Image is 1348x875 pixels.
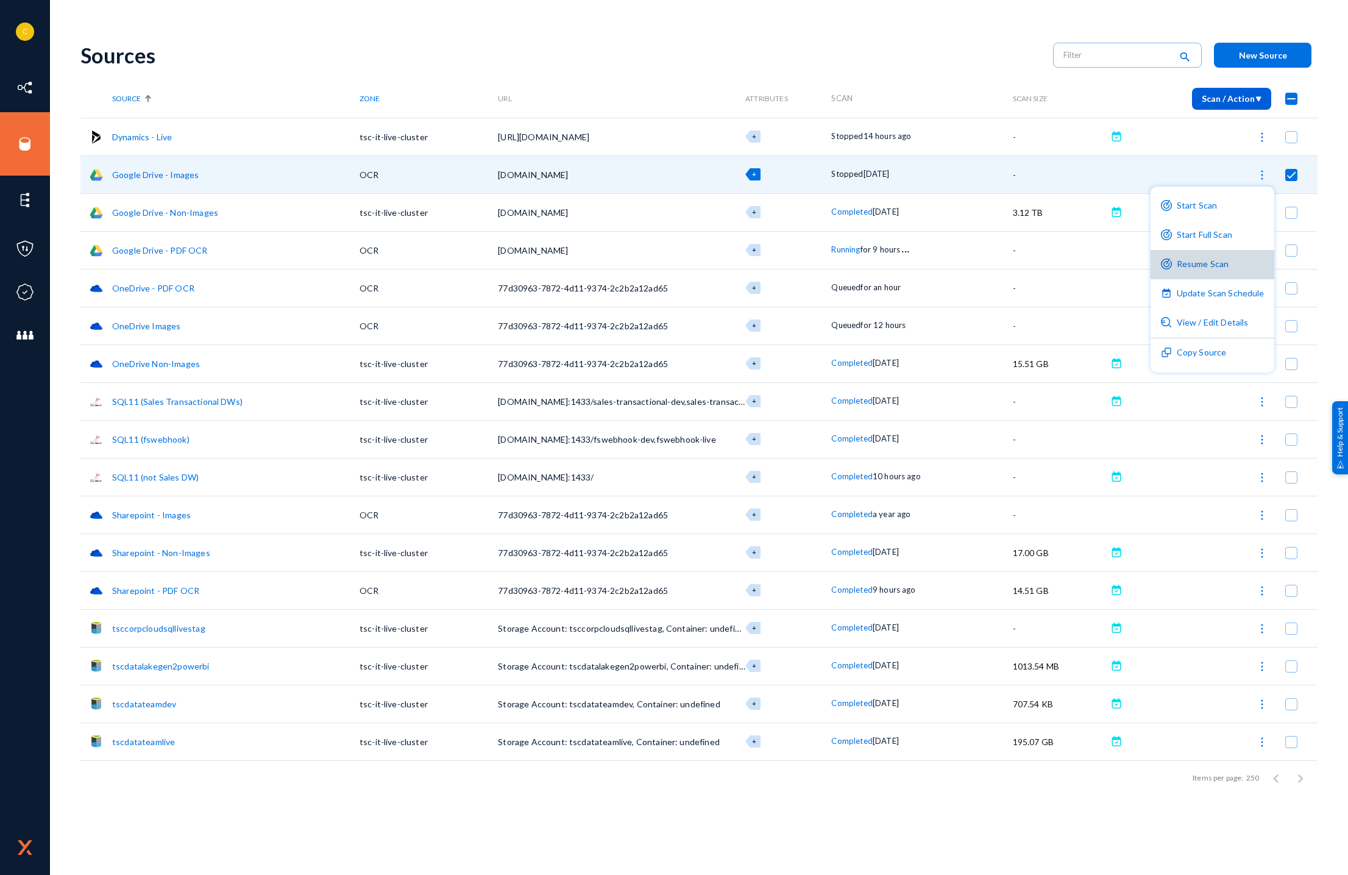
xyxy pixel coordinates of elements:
[1161,229,1172,240] img: icon-scan-purple.svg
[1151,250,1274,279] button: Resume Scan
[1161,347,1172,358] img: icon-duplicate.svg
[1151,338,1274,368] button: Copy Source
[1151,279,1274,309] button: Update Scan Schedule
[1151,191,1274,221] button: Start Scan
[1161,317,1172,328] img: icon-detail.svg
[1161,288,1172,299] img: icon-scheduled-purple.svg
[1161,259,1172,270] img: icon-scan-purple.svg
[1151,309,1274,338] button: View / Edit Details
[1151,221,1274,250] button: Start Full Scan
[1161,200,1172,211] img: icon-scan-purple.svg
